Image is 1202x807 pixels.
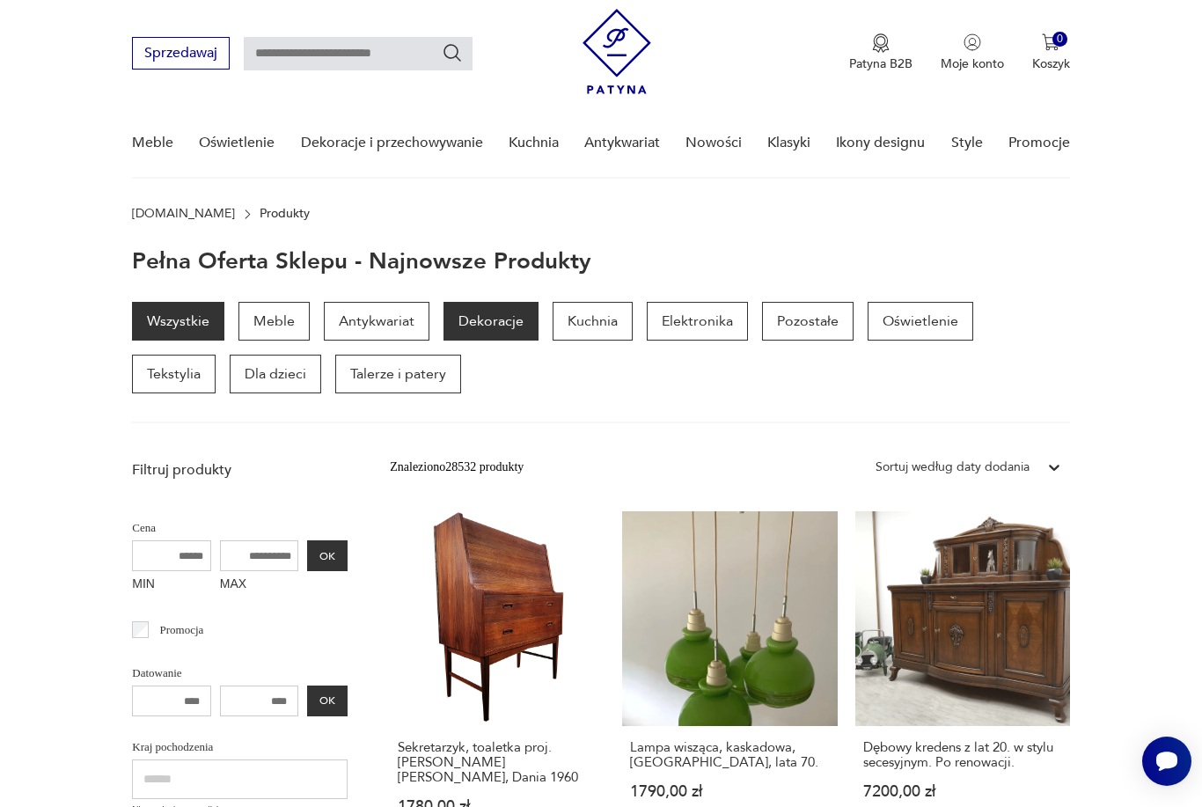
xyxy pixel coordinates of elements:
[132,249,591,274] h1: Pełna oferta sklepu - najnowsze produkty
[390,458,524,477] div: Znaleziono 28532 produkty
[836,109,925,177] a: Ikony designu
[160,620,204,640] p: Promocja
[1032,33,1070,72] button: 0Koszyk
[301,109,483,177] a: Dekoracje i przechowywanie
[876,458,1030,477] div: Sortuj według daty dodania
[762,302,854,341] a: Pozostałe
[1142,737,1191,786] iframe: Smartsupp widget button
[307,686,348,716] button: OK
[132,355,216,393] a: Tekstylia
[849,55,912,72] p: Patyna B2B
[584,109,660,177] a: Antykwariat
[863,784,1062,799] p: 7200,00 zł
[132,207,235,221] a: [DOMAIN_NAME]
[849,33,912,72] a: Ikona medaluPatyna B2B
[132,571,211,599] label: MIN
[442,42,463,63] button: Szukaj
[685,109,742,177] a: Nowości
[1008,109,1070,177] a: Promocje
[199,109,275,177] a: Oświetlenie
[307,540,348,571] button: OK
[509,109,559,177] a: Kuchnia
[132,664,348,683] p: Datowanie
[132,48,230,61] a: Sprzedawaj
[630,740,829,770] h3: Lampa wisząca, kaskadowa, [GEOGRAPHIC_DATA], lata 70.
[260,207,310,221] p: Produkty
[1032,55,1070,72] p: Koszyk
[863,740,1062,770] h3: Dębowy kredens z lat 20. w stylu secesyjnym. Po renowacji.
[951,109,983,177] a: Style
[132,109,173,177] a: Meble
[220,571,299,599] label: MAX
[868,302,973,341] a: Oświetlenie
[1042,33,1059,51] img: Ikona koszyka
[230,355,321,393] a: Dla dzieci
[132,37,230,70] button: Sprzedawaj
[132,460,348,480] p: Filtruj produkty
[941,33,1004,72] a: Ikonka użytkownikaMoje konto
[335,355,461,393] a: Talerze i patery
[872,33,890,53] img: Ikona medalu
[964,33,981,51] img: Ikonka użytkownika
[630,784,829,799] p: 1790,00 zł
[238,302,310,341] a: Meble
[132,518,348,538] p: Cena
[941,33,1004,72] button: Moje konto
[583,9,651,94] img: Patyna - sklep z meblami i dekoracjami vintage
[1052,32,1067,47] div: 0
[132,737,348,757] p: Kraj pochodzenia
[398,740,597,785] h3: Sekretarzyk, toaletka proj. [PERSON_NAME] [PERSON_NAME], Dania 1960
[647,302,748,341] a: Elektronika
[553,302,633,341] a: Kuchnia
[941,55,1004,72] p: Moje konto
[443,302,539,341] a: Dekoracje
[767,109,810,177] a: Klasyki
[324,302,429,341] a: Antykwariat
[132,302,224,341] a: Wszystkie
[849,33,912,72] button: Patyna B2B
